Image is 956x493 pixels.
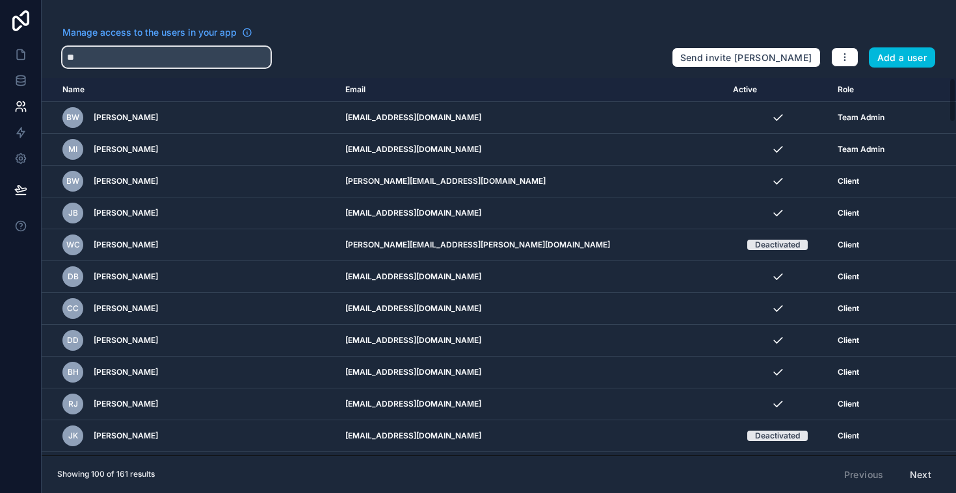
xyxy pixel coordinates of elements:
span: JB [68,208,78,218]
span: Client [838,399,859,409]
span: [PERSON_NAME] [94,367,158,377]
div: scrollable content [42,78,956,455]
td: [EMAIL_ADDRESS][DOMAIN_NAME] [338,293,725,325]
td: [EMAIL_ADDRESS][DOMAIN_NAME] [338,134,725,166]
span: BW [66,112,79,123]
span: RJ [68,399,78,409]
span: DD [67,335,79,346]
td: [EMAIL_ADDRESS][DOMAIN_NAME] [338,452,725,484]
button: Next [901,464,940,486]
span: DB [68,272,79,282]
span: Client [838,208,859,218]
span: Client [838,176,859,186]
span: [PERSON_NAME] [94,176,158,186]
span: [PERSON_NAME] [94,335,158,346]
span: [PERSON_NAME] [94,303,158,314]
span: [PERSON_NAME] [94,431,158,441]
td: [EMAIL_ADDRESS][DOMAIN_NAME] [338,102,725,134]
span: CC [67,303,79,314]
span: Client [838,335,859,346]
td: [EMAIL_ADDRESS][DOMAIN_NAME] [338,197,725,229]
span: Client [838,240,859,250]
span: Client [838,367,859,377]
span: [PERSON_NAME] [94,272,158,282]
th: Role [830,78,916,102]
td: [EMAIL_ADDRESS][DOMAIN_NAME] [338,420,725,452]
span: MI [68,144,77,155]
td: [EMAIL_ADDRESS][DOMAIN_NAME] [338,325,725,357]
td: [PERSON_NAME][EMAIL_ADDRESS][DOMAIN_NAME] [338,166,725,197]
span: BW [66,176,79,186]
div: Deactivated [755,240,800,250]
span: [PERSON_NAME] [94,399,158,409]
span: Team Admin [838,112,884,123]
td: [EMAIL_ADDRESS][DOMAIN_NAME] [338,388,725,420]
span: Client [838,272,859,282]
span: Manage access to the users in your app [62,26,237,39]
button: Add a user [869,47,936,68]
button: Send invite [PERSON_NAME] [672,47,821,68]
span: JK [68,431,78,441]
th: Name [42,78,338,102]
span: Showing 100 of 161 results [57,469,155,479]
span: [PERSON_NAME] [94,144,158,155]
td: [PERSON_NAME][EMAIL_ADDRESS][PERSON_NAME][DOMAIN_NAME] [338,229,725,261]
td: [EMAIL_ADDRESS][DOMAIN_NAME] [338,357,725,388]
span: Client [838,431,859,441]
span: BH [68,367,79,377]
th: Email [338,78,725,102]
div: Deactivated [755,431,800,441]
span: Team Admin [838,144,884,155]
span: [PERSON_NAME] [94,240,158,250]
span: [PERSON_NAME] [94,112,158,123]
th: Active [725,78,830,102]
span: WC [66,240,80,250]
span: Client [838,303,859,314]
a: Manage access to the users in your app [62,26,252,39]
td: [EMAIL_ADDRESS][DOMAIN_NAME] [338,261,725,293]
span: [PERSON_NAME] [94,208,158,218]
